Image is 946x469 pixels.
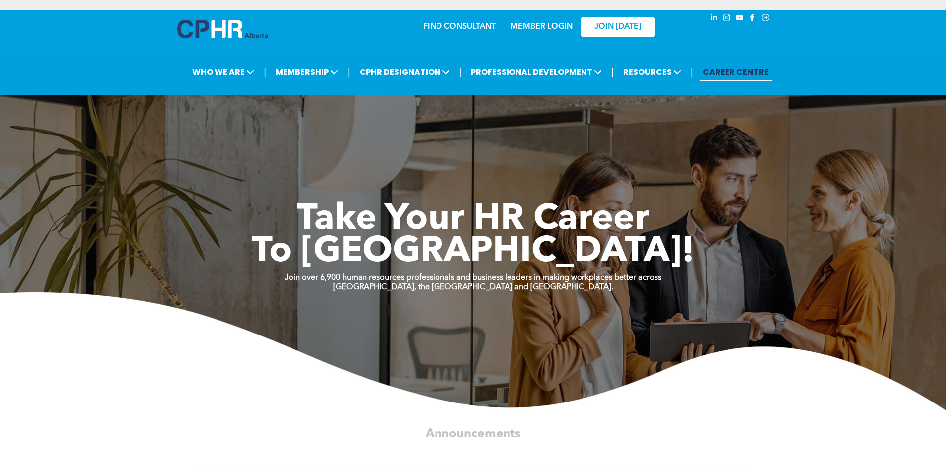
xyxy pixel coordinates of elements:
a: JOIN [DATE] [581,17,655,37]
li: | [611,62,614,82]
a: MEMBER LOGIN [510,23,573,31]
span: MEMBERSHIP [273,63,341,81]
strong: Join over 6,900 human resources professionals and business leaders in making workplaces better ac... [285,274,661,282]
span: JOIN [DATE] [594,22,641,32]
span: CPHR DESIGNATION [357,63,453,81]
span: PROFESSIONAL DEVELOPMENT [468,63,605,81]
li: | [348,62,350,82]
span: To [GEOGRAPHIC_DATA]! [252,234,695,270]
span: RESOURCES [620,63,684,81]
span: WHO WE ARE [189,63,257,81]
span: Take Your HR Career [297,202,649,238]
a: FIND CONSULTANT [423,23,496,31]
a: linkedin [709,12,720,26]
a: CAREER CENTRE [700,63,772,81]
a: facebook [747,12,758,26]
li: | [459,62,462,82]
img: A blue and white logo for cp alberta [177,20,268,38]
a: Social network [760,12,771,26]
li: | [264,62,266,82]
a: instagram [722,12,732,26]
span: Announcements [426,428,521,440]
strong: [GEOGRAPHIC_DATA], the [GEOGRAPHIC_DATA] and [GEOGRAPHIC_DATA]. [333,283,613,291]
a: youtube [734,12,745,26]
li: | [691,62,693,82]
